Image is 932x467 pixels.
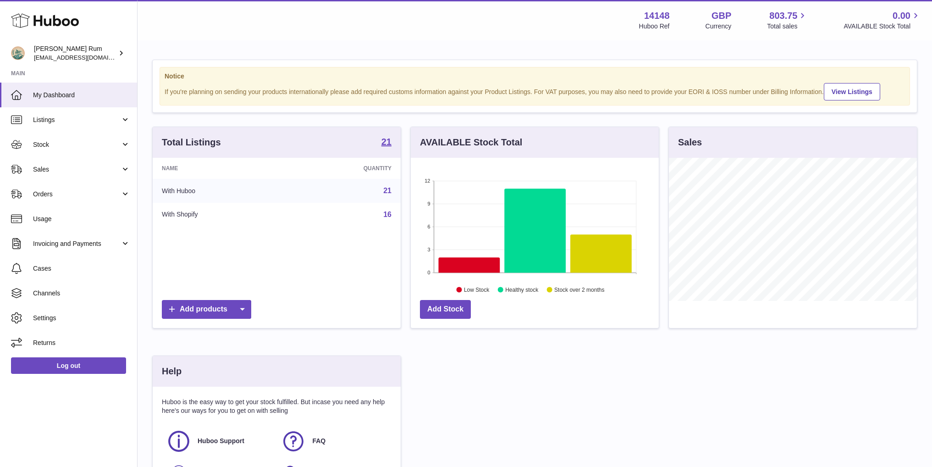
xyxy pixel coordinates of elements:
[420,136,522,149] h3: AVAILABLE Stock Total
[198,437,244,445] span: Huboo Support
[33,91,130,100] span: My Dashboard
[644,10,670,22] strong: 14148
[162,136,221,149] h3: Total Listings
[33,215,130,223] span: Usage
[165,72,905,81] strong: Notice
[287,158,401,179] th: Quantity
[464,287,490,293] text: Low Stock
[153,158,287,179] th: Name
[381,137,392,148] a: 21
[844,10,921,31] a: 0.00 AVAILABLE Stock Total
[383,187,392,195] a: 21
[639,22,670,31] div: Huboo Ref
[383,211,392,218] a: 16
[11,46,25,60] img: mail@bartirum.wales
[711,10,731,22] strong: GBP
[33,116,121,124] span: Listings
[824,83,880,100] a: View Listings
[425,178,430,183] text: 12
[281,429,386,454] a: FAQ
[34,54,135,61] span: [EMAIL_ADDRESS][DOMAIN_NAME]
[34,44,116,62] div: [PERSON_NAME] Rum
[767,22,808,31] span: Total sales
[427,247,430,252] text: 3
[427,224,430,229] text: 6
[893,10,910,22] span: 0.00
[767,10,808,31] a: 803.75 Total sales
[11,357,126,374] a: Log out
[33,264,130,273] span: Cases
[153,203,287,227] td: With Shopify
[33,190,121,199] span: Orders
[33,314,130,322] span: Settings
[165,82,905,100] div: If you're planning on sending your products internationally please add required customs informati...
[33,165,121,174] span: Sales
[33,289,130,298] span: Channels
[554,287,604,293] text: Stock over 2 months
[420,300,471,319] a: Add Stock
[33,339,130,347] span: Returns
[33,140,121,149] span: Stock
[166,429,272,454] a: Huboo Support
[162,398,392,415] p: Huboo is the easy way to get your stock fulfilled. But incase you need any help here's our ways f...
[769,10,797,22] span: 803.75
[312,437,325,445] span: FAQ
[381,137,392,146] strong: 21
[427,270,430,275] text: 0
[162,300,251,319] a: Add products
[678,136,702,149] h3: Sales
[33,239,121,248] span: Invoicing and Payments
[153,179,287,203] td: With Huboo
[162,365,182,378] h3: Help
[844,22,921,31] span: AVAILABLE Stock Total
[706,22,732,31] div: Currency
[505,287,539,293] text: Healthy stock
[427,201,430,206] text: 9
